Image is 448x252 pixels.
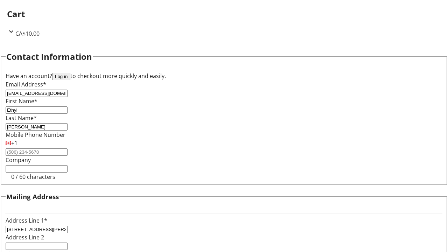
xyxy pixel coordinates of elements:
[6,148,68,156] input: (506) 234-5678
[6,131,65,139] label: Mobile Phone Number
[6,233,44,241] label: Address Line 2
[6,156,31,164] label: Company
[6,114,37,122] label: Last Name*
[6,192,59,202] h3: Mailing Address
[6,217,47,224] label: Address Line 1*
[6,50,92,63] h2: Contact Information
[52,73,70,80] button: Log in
[6,97,37,105] label: First Name*
[15,30,40,37] span: CA$10.00
[6,226,68,233] input: Address
[6,80,46,88] label: Email Address*
[11,173,55,181] tr-character-limit: 0 / 60 characters
[6,72,442,80] div: Have an account? to checkout more quickly and easily.
[7,8,441,20] h2: Cart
